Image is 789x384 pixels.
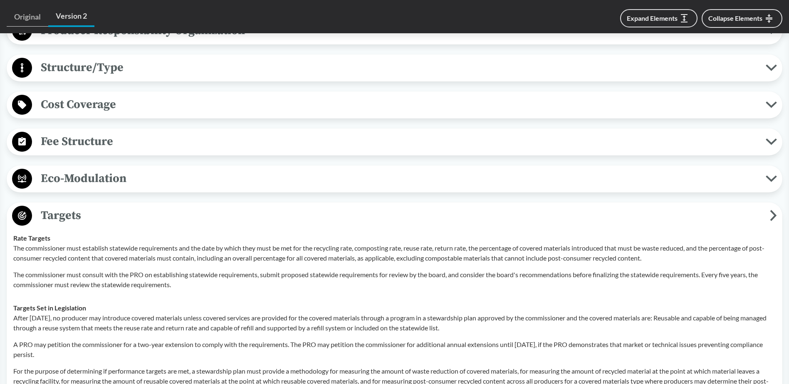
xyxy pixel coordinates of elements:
[32,95,766,114] span: Cost Coverage
[32,169,766,188] span: Eco-Modulation
[10,205,779,226] button: Targets
[702,9,782,28] button: Collapse Elements
[13,313,776,333] p: After [DATE], no producer may introduce covered materials unless covered services are provided fo...
[620,9,697,27] button: Expand Elements
[13,234,50,242] strong: Rate Targets
[10,94,779,116] button: Cost Coverage
[13,304,86,312] strong: Targets Set in Legislation
[10,168,779,190] button: Eco-Modulation
[48,7,94,27] a: Version 2
[32,206,770,225] span: Targets
[32,58,766,77] span: Structure/Type
[13,243,776,263] p: The commissioner must establish statewide requirements and the date by which they must be met for...
[13,340,776,359] p: A PRO may petition the commissioner for a two-year extension to comply with the requirements. The...
[32,132,766,151] span: Fee Structure
[7,7,48,27] a: Original
[13,270,776,290] p: The commissioner must consult with the PRO on establishing statewide requirements, submit propose...
[10,131,779,153] button: Fee Structure
[10,57,779,79] button: Structure/Type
